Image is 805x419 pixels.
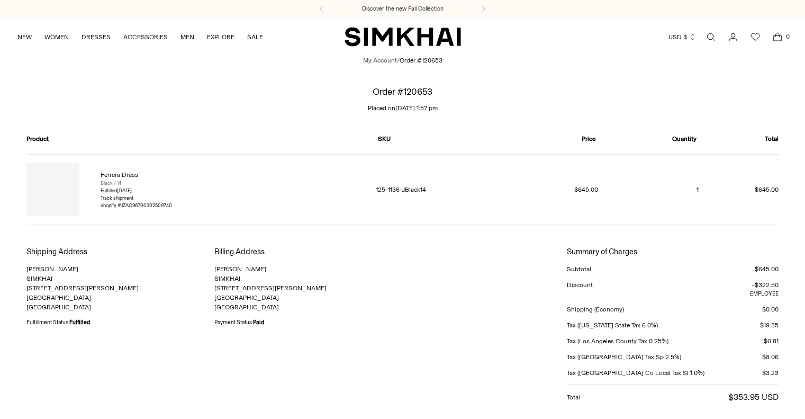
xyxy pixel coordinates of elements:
div: $8.06 [762,352,779,362]
div: Tax ([GEOGRAPHIC_DATA] Tax Sp 2.5%) [567,352,681,362]
th: Total [707,134,779,155]
a: EXPLORE [207,25,234,49]
h1: Order #120653 [373,86,432,96]
a: Open search modal [700,26,721,48]
p: [PERSON_NAME] SIMKHAI [STREET_ADDRESS][PERSON_NAME] [GEOGRAPHIC_DATA] [GEOGRAPHIC_DATA] [214,264,402,312]
a: Wishlist [745,26,766,48]
div: shopify #1ZAC96700302509740 [101,202,172,209]
strong: Paid [253,319,264,326]
div: $645.00 [755,264,779,274]
div: Black / 14 [101,180,172,187]
a: Ferrera Dress [101,171,138,179]
td: $645.00 [707,154,779,225]
div: Discount [567,280,593,290]
td: 125-1136-JBlack14 [367,154,516,225]
div: Total [567,393,580,402]
a: Track shipment [101,195,133,201]
th: Price [516,134,606,155]
a: DRESSES [82,25,111,49]
time: [DATE] 1:57 pm [395,104,438,112]
dd: $645.00 [524,185,598,194]
span: EMPLOYEE [750,290,779,298]
h3: Billing Address [214,246,402,258]
div: $3.23 [762,368,779,378]
a: Go to the account page [722,26,744,48]
p: Placed on [368,103,438,113]
a: Open cart modal [767,26,788,48]
div: Tax ([US_STATE] State Tax 6.0%) [567,320,658,330]
div: Subtotal [567,264,591,274]
time: [DATE] [117,188,132,193]
div: $0.81 [764,336,779,346]
span: 0 [783,32,792,41]
th: SKU [367,134,516,155]
li: / [397,56,400,65]
div: Payment Status: [214,318,402,327]
div: $19.35 [760,320,779,330]
div: Tax ([GEOGRAPHIC_DATA] Co Local Tax Sl 1.0%) [567,368,704,378]
div: Fulfilled [101,187,172,209]
div: $353.95 USD [728,391,779,404]
h3: Summary of Charges [567,246,779,258]
div: $0.00 [762,305,779,314]
a: My Account [363,56,397,65]
button: USD $ [668,25,697,49]
th: Quantity [607,134,707,155]
div: –$322.50 [752,280,779,290]
h3: Shipping Address [26,246,214,258]
a: MEN [180,25,194,49]
div: Fulfillment Status: [26,318,214,327]
a: NEW [17,25,32,49]
th: Product [26,134,367,155]
div: Tax (Los Angeles County Tax 0.25%) [567,336,668,346]
p: [PERSON_NAME] SIMKHAI [STREET_ADDRESS][PERSON_NAME] [GEOGRAPHIC_DATA] [GEOGRAPHIC_DATA] [26,264,214,312]
strong: Fulfilled [69,319,90,326]
div: Shipping (Economy) [567,305,624,314]
a: WOMEN [44,25,69,49]
a: Discover the new Fall Collection [362,5,444,13]
a: ACCESSORIES [123,25,168,49]
a: SALE [247,25,263,49]
li: Order #120653 [400,56,442,65]
a: SIMKHAI [345,26,461,47]
td: 1 [607,154,707,225]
